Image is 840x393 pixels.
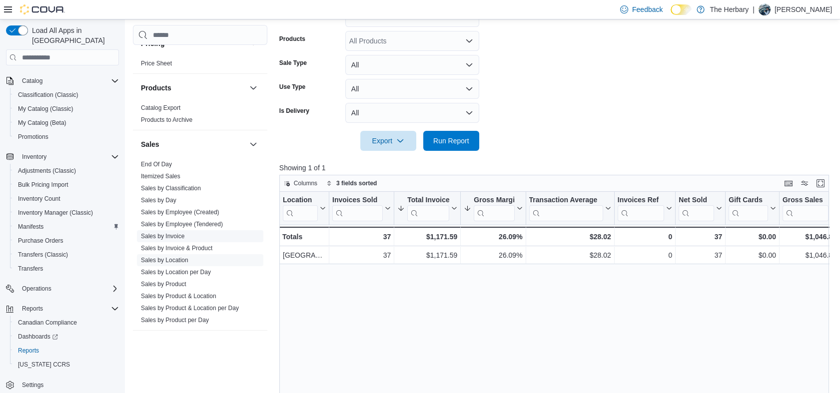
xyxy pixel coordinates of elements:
[141,304,239,312] span: Sales by Product & Location per Day
[464,250,522,262] div: 26.09%
[10,130,123,144] button: Promotions
[775,3,832,15] p: [PERSON_NAME]
[18,133,48,141] span: Promotions
[18,283,55,295] button: Operations
[529,196,603,205] div: Transaction Average
[2,74,123,88] button: Catalog
[141,221,223,228] a: Sales by Employee (Tendered)
[322,177,381,189] button: 3 fields sorted
[18,347,39,355] span: Reports
[141,305,239,312] a: Sales by Product & Location per Day
[14,345,119,357] span: Reports
[141,59,172,67] span: Price Sheet
[141,281,186,288] a: Sales by Product
[815,177,827,189] button: Enter fullscreen
[710,3,749,15] p: The Herbary
[141,268,211,276] span: Sales by Location per Day
[14,179,119,191] span: Bulk Pricing Import
[618,196,664,205] div: Invoices Ref
[18,105,73,113] span: My Catalog (Classic)
[28,25,119,45] span: Load All Apps in [GEOGRAPHIC_DATA]
[18,151,119,163] span: Inventory
[141,60,172,67] a: Price Sheet
[141,316,209,324] span: Sales by Product per Day
[729,196,768,205] div: Gift Cards
[433,136,469,146] span: Run Report
[10,234,123,248] button: Purchase Orders
[618,231,672,243] div: 0
[141,104,180,112] span: Catalog Export
[14,317,81,329] a: Canadian Compliance
[18,75,119,87] span: Catalog
[14,235,67,247] a: Purchase Orders
[679,250,722,262] div: 37
[14,131,52,143] a: Promotions
[336,179,377,187] span: 3 fields sorted
[618,250,672,262] div: 0
[10,316,123,330] button: Canadian Compliance
[529,250,611,262] div: $28.02
[529,196,603,221] div: Transaction Average
[18,167,76,175] span: Adjustments (Classic)
[141,196,176,204] span: Sales by Day
[133,57,267,73] div: Pricing
[141,245,212,252] a: Sales by Invoice & Product
[14,193,64,205] a: Inventory Count
[14,103,77,115] a: My Catalog (Classic)
[14,249,119,261] span: Transfers (Classic)
[247,138,259,150] button: Sales
[141,160,172,168] span: End Of Day
[18,283,119,295] span: Operations
[282,231,326,243] div: Totals
[22,153,46,161] span: Inventory
[783,250,837,262] div: $1,046.84
[14,207,97,219] a: Inventory Manager (Classic)
[14,359,74,371] a: [US_STATE] CCRS
[14,89,82,101] a: Classification (Classic)
[141,139,159,149] h3: Sales
[14,331,119,343] span: Dashboards
[141,269,211,276] a: Sales by Location per Day
[280,177,321,189] button: Columns
[10,116,123,130] button: My Catalog (Beta)
[10,178,123,192] button: Bulk Pricing Import
[14,249,72,261] a: Transfers (Classic)
[2,378,123,392] button: Settings
[14,193,119,205] span: Inventory Count
[332,196,383,221] div: Invoices Sold
[141,197,176,204] a: Sales by Day
[141,244,212,252] span: Sales by Invoice & Product
[14,359,119,371] span: Washington CCRS
[10,206,123,220] button: Inventory Manager (Classic)
[618,196,672,221] button: Invoices Ref
[141,293,216,300] a: Sales by Product & Location
[22,381,43,389] span: Settings
[141,116,192,123] a: Products to Archive
[783,196,829,205] div: Gross Sales
[759,3,771,15] div: Brandon Eddie
[10,358,123,372] button: [US_STATE] CCRS
[14,89,119,101] span: Classification (Classic)
[141,83,245,93] button: Products
[18,195,60,203] span: Inventory Count
[397,231,457,243] div: $1,171.59
[18,303,119,315] span: Reports
[141,317,209,324] a: Sales by Product per Day
[679,196,714,221] div: Net Sold
[247,339,259,351] button: Taxes
[14,221,47,233] a: Manifests
[18,333,58,341] span: Dashboards
[529,196,611,221] button: Transaction Average
[279,59,307,67] label: Sale Type
[22,285,51,293] span: Operations
[22,305,43,313] span: Reports
[10,102,123,116] button: My Catalog (Classic)
[529,231,611,243] div: $28.02
[618,196,664,221] div: Invoices Ref
[14,235,119,247] span: Purchase Orders
[18,75,46,87] button: Catalog
[141,208,219,216] span: Sales by Employee (Created)
[14,331,62,343] a: Dashboards
[141,292,216,300] span: Sales by Product & Location
[464,196,522,221] button: Gross Margin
